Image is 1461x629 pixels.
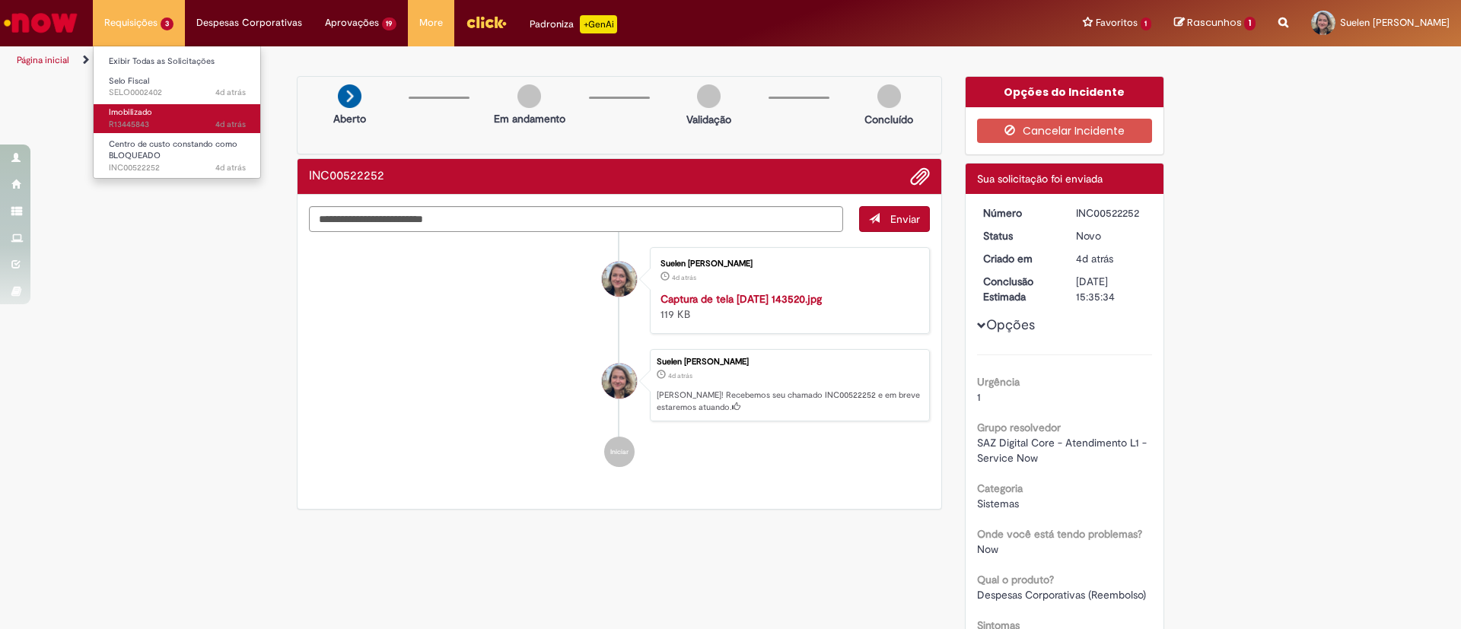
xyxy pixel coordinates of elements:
div: 119 KB [660,291,914,322]
span: 19 [382,17,397,30]
time: 25/08/2025 14:35:35 [215,162,246,173]
span: Sistemas [977,497,1019,510]
div: Padroniza [530,15,617,33]
div: 25/08/2025 14:35:34 [1076,251,1147,266]
img: img-circle-grey.png [877,84,901,108]
ul: Trilhas de página [11,46,963,75]
span: 1 [977,390,981,404]
b: Grupo resolvedor [977,421,1061,434]
p: Em andamento [494,111,565,126]
ul: Requisições [93,46,261,179]
b: Categoria [977,481,1023,495]
img: click_logo_yellow_360x200.png [466,11,507,33]
button: Enviar [859,206,930,232]
span: 4d atrás [215,87,246,98]
span: 3 [161,17,173,30]
button: Cancelar Incidente [977,119,1153,143]
p: [PERSON_NAME]! Recebemos seu chamado INC00522252 e em breve estaremos atuando. [657,389,921,413]
span: Enviar [890,212,920,226]
span: Rascunhos [1187,15,1242,30]
span: 1 [1141,17,1152,30]
div: Suelen Nicolino Mazza [602,364,637,399]
li: Suelen Nicolino Mazza [309,349,930,422]
span: INC00522252 [109,162,246,174]
div: Suelen [PERSON_NAME] [660,259,914,268]
div: Suelen [PERSON_NAME] [657,357,921,367]
span: SELO0002402 [109,87,246,99]
dt: Status [972,228,1065,243]
span: Selo Fiscal [109,75,149,87]
dt: Criado em [972,251,1065,266]
span: Centro de custo constando como BLOQUEADO [109,138,237,162]
time: 25/08/2025 14:35:33 [672,273,696,282]
span: 4d atrás [215,119,246,130]
span: R13445843 [109,119,246,131]
time: 25/08/2025 14:35:34 [1076,252,1113,265]
div: [DATE] 15:35:34 [1076,274,1147,304]
span: 4d atrás [672,273,696,282]
span: 4d atrás [215,162,246,173]
time: 25/08/2025 17:31:03 [215,119,246,130]
div: INC00522252 [1076,205,1147,221]
span: Despesas Corporativas [196,15,302,30]
textarea: Digite sua mensagem aqui... [309,206,843,232]
b: Onde você está tendo problemas? [977,527,1142,541]
h2: INC00522252 Histórico de tíquete [309,170,384,183]
span: Sua solicitação foi enviada [977,172,1103,186]
dt: Número [972,205,1065,221]
p: Concluído [864,112,913,127]
div: Opções do Incidente [966,77,1164,107]
img: img-circle-grey.png [697,84,721,108]
img: img-circle-grey.png [517,84,541,108]
div: Novo [1076,228,1147,243]
span: 4d atrás [1076,252,1113,265]
p: Aberto [333,111,366,126]
span: Favoritos [1096,15,1138,30]
button: Adicionar anexos [910,167,930,186]
a: Aberto SELO0002402 : Selo Fiscal [94,73,261,101]
img: arrow-next.png [338,84,361,108]
a: Aberto R13445843 : Imobilizado [94,104,261,132]
p: Validação [686,112,731,127]
span: 1 [1244,17,1256,30]
p: +GenAi [580,15,617,33]
img: ServiceNow [2,8,80,38]
span: Despesas Corporativas (Reembolso) [977,588,1146,602]
span: SAZ Digital Core - Atendimento L1 - Service Now [977,436,1150,465]
span: Suelen [PERSON_NAME] [1340,16,1450,29]
b: Qual o produto? [977,573,1054,586]
span: Imobilizado [109,106,152,118]
span: Requisições [104,15,158,30]
a: Rascunhos [1174,16,1256,30]
span: 4d atrás [668,371,692,380]
span: Now [977,542,998,556]
time: 25/08/2025 14:35:34 [668,371,692,380]
time: 26/08/2025 08:31:05 [215,87,246,98]
a: Exibir Todas as Solicitações [94,53,261,70]
span: Aprovações [325,15,379,30]
b: Urgência [977,375,1020,389]
a: Página inicial [17,54,69,66]
ul: Histórico de tíquete [309,232,930,483]
a: Captura de tela [DATE] 143520.jpg [660,292,822,306]
div: Suelen Nicolino Mazza [602,262,637,297]
a: Aberto INC00522252 : Centro de custo constando como BLOQUEADO [94,136,261,169]
span: More [419,15,443,30]
dt: Conclusão Estimada [972,274,1065,304]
